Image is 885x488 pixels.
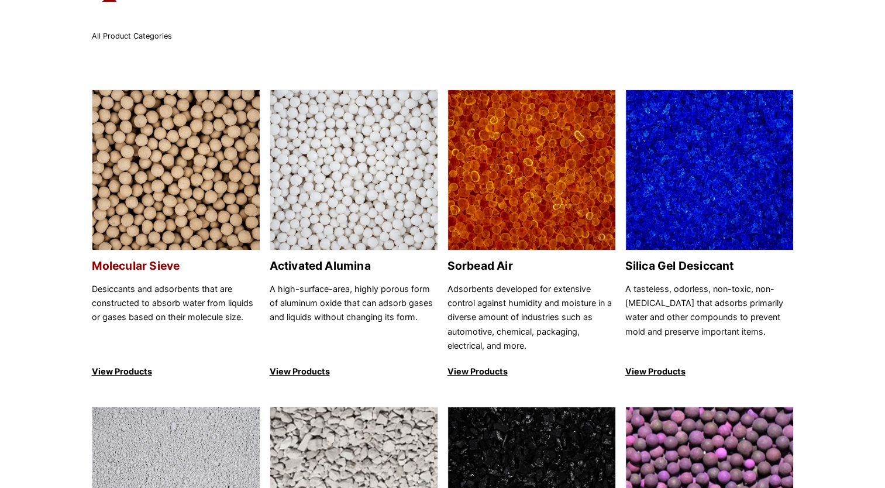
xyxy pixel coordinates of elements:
[92,90,260,379] a: Molecular Sieve Molecular Sieve Desiccants and adsorbents that are constructed to absorb water fr...
[270,90,438,251] img: Activated Alumina
[92,32,172,40] span: All Product Categories
[625,365,794,379] p: View Products
[625,282,794,353] p: A tasteless, odorless, non-toxic, non-[MEDICAL_DATA] that adsorbs primarily water and other compo...
[626,90,793,251] img: Silica Gel Desiccant
[270,282,438,353] p: A high-surface-area, highly porous form of aluminum oxide that can adsorb gases and liquids witho...
[270,365,438,379] p: View Products
[92,365,260,379] p: View Products
[92,282,260,353] p: Desiccants and adsorbents that are constructed to absorb water from liquids or gases based on the...
[448,90,615,251] img: Sorbead Air
[270,259,438,273] h2: Activated Alumina
[625,259,794,273] h2: Silica Gel Desiccant
[447,90,616,379] a: Sorbead Air Sorbead Air Adsorbents developed for extensive control against humidity and moisture ...
[447,259,616,273] h2: Sorbead Air
[447,365,616,379] p: View Products
[447,282,616,353] p: Adsorbents developed for extensive control against humidity and moisture in a diverse amount of i...
[92,259,260,273] h2: Molecular Sieve
[270,90,438,379] a: Activated Alumina Activated Alumina A high-surface-area, highly porous form of aluminum oxide tha...
[625,90,794,379] a: Silica Gel Desiccant Silica Gel Desiccant A tasteless, odorless, non-toxic, non-[MEDICAL_DATA] th...
[92,90,260,251] img: Molecular Sieve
